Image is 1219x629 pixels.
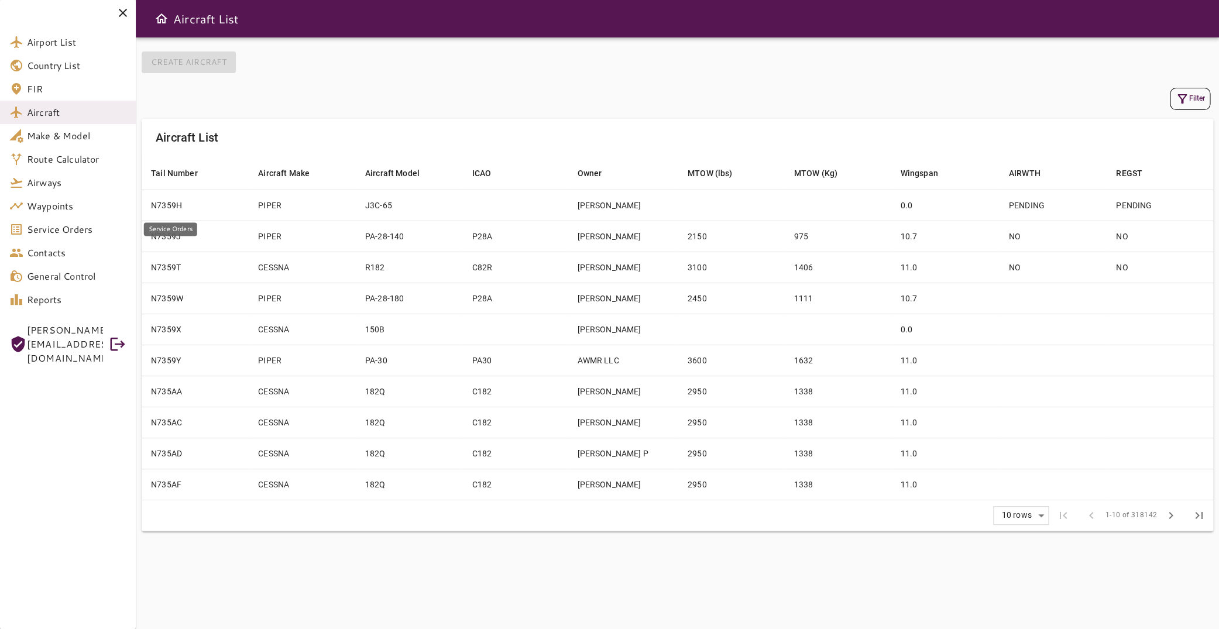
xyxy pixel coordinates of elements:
[27,152,126,166] span: Route Calculator
[678,407,785,438] td: 2950
[249,221,356,252] td: PIPER
[142,314,249,345] td: N7359X
[356,376,463,407] td: 182Q
[568,469,678,500] td: [PERSON_NAME]
[568,345,678,376] td: AWMR LLC
[678,469,785,500] td: 2950
[678,438,785,469] td: 2950
[142,376,249,407] td: N735AA
[463,438,568,469] td: C182
[258,166,325,180] span: Aircraft Make
[678,376,785,407] td: 2950
[785,469,891,500] td: 1338
[356,190,463,221] td: J3C-65
[1107,221,1213,252] td: NO
[142,345,249,376] td: N7359Y
[173,9,239,28] h6: Aircraft List
[27,129,126,143] span: Make & Model
[356,438,463,469] td: 182Q
[998,510,1034,520] div: 10 rows
[356,221,463,252] td: PA-28-140
[1000,190,1107,221] td: PENDING
[1107,252,1213,283] td: NO
[891,438,999,469] td: 11.0
[142,438,249,469] td: N735AD
[688,166,733,180] div: MTOW (lbs)
[27,222,126,236] span: Service Orders
[785,407,891,438] td: 1338
[356,469,463,500] td: 182Q
[568,252,678,283] td: [PERSON_NAME]
[142,407,249,438] td: N735AC
[151,166,213,180] span: Tail Number
[142,252,249,283] td: N7359T
[794,166,837,180] div: MTOW (Kg)
[249,283,356,314] td: PIPER
[249,252,356,283] td: CESSNA
[356,345,463,376] td: PA-30
[365,166,435,180] span: Aircraft Model
[568,376,678,407] td: [PERSON_NAME]
[577,166,602,180] div: Owner
[142,190,249,221] td: N7359H
[1116,166,1142,180] div: REGST
[688,166,748,180] span: MTOW (lbs)
[568,221,678,252] td: [PERSON_NAME]
[785,345,891,376] td: 1632
[1000,252,1107,283] td: NO
[785,438,891,469] td: 1338
[27,269,126,283] span: General Control
[1185,501,1213,530] span: Last Page
[1049,501,1077,530] span: First Page
[794,166,853,180] span: MTOW (Kg)
[249,469,356,500] td: CESSNA
[785,376,891,407] td: 1338
[568,190,678,221] td: [PERSON_NAME]
[249,314,356,345] td: CESSNA
[27,323,103,365] span: [PERSON_NAME][EMAIL_ADDRESS][DOMAIN_NAME]
[142,469,249,500] td: N735AF
[1077,501,1105,530] span: Previous Page
[568,283,678,314] td: [PERSON_NAME]
[249,407,356,438] td: CESSNA
[568,314,678,345] td: [PERSON_NAME]
[678,252,785,283] td: 3100
[891,314,999,345] td: 0.0
[891,376,999,407] td: 11.0
[900,166,953,180] span: Wingspan
[356,407,463,438] td: 182Q
[258,166,310,180] div: Aircraft Make
[1192,508,1206,523] span: last_page
[27,199,126,213] span: Waypoints
[577,166,617,180] span: Owner
[678,221,785,252] td: 2150
[678,283,785,314] td: 2450
[891,407,999,438] td: 11.0
[463,376,568,407] td: C182
[994,507,1048,524] div: 10 rows
[1170,88,1210,110] button: Filter
[900,166,938,180] div: Wingspan
[785,221,891,252] td: 975
[463,283,568,314] td: P28A
[27,82,126,96] span: FIR
[365,166,420,180] div: Aircraft Model
[27,293,126,307] span: Reports
[1164,508,1178,523] span: chevron_right
[27,176,126,190] span: Airways
[463,469,568,500] td: C182
[150,7,173,30] button: Open drawer
[1116,166,1158,180] span: REGST
[568,438,678,469] td: [PERSON_NAME] P
[785,283,891,314] td: 1111
[472,166,492,180] div: ICAO
[356,252,463,283] td: R182
[568,407,678,438] td: [PERSON_NAME]
[463,221,568,252] td: P28A
[891,345,999,376] td: 11.0
[144,222,197,236] div: Service Orders
[151,166,198,180] div: Tail Number
[249,345,356,376] td: PIPER
[142,283,249,314] td: N7359W
[1000,221,1107,252] td: NO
